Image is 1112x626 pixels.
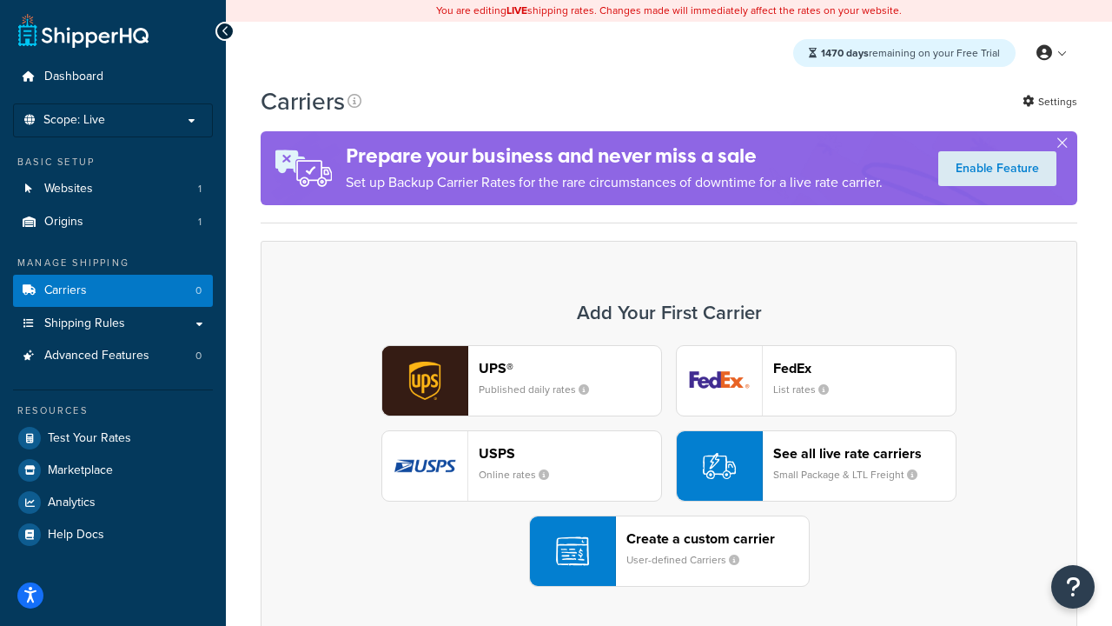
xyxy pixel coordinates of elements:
img: fedEx logo [677,346,762,416]
a: Test Your Rates [13,423,213,454]
span: 0 [195,283,202,298]
header: Create a custom carrier [626,530,809,547]
a: Help Docs [13,519,213,550]
button: fedEx logoFedExList rates [676,345,956,416]
img: ad-rules-rateshop-fe6ec290ccb7230408bd80ed9643f0289d75e0ffd9eb532fc0e269fcd187b520.png [261,131,346,205]
header: USPS [479,445,661,462]
div: Manage Shipping [13,256,213,270]
a: Dashboard [13,61,213,93]
header: FedEx [773,360,956,376]
div: Basic Setup [13,155,213,170]
h3: Add Your First Carrier [279,303,1059,323]
img: icon-carrier-custom-c93b8a24.svg [556,535,589,568]
button: usps logoUSPSOnline rates [381,430,662,502]
a: Marketplace [13,455,213,486]
button: Open Resource Center [1051,565,1095,609]
li: Origins [13,206,213,238]
span: Help Docs [48,528,104,543]
a: Enable Feature [938,151,1056,186]
span: Marketplace [48,463,113,478]
h4: Prepare your business and never miss a sale [346,142,883,170]
header: See all live rate carriers [773,445,956,462]
a: Carriers 0 [13,275,213,307]
small: Online rates [479,467,563,483]
a: Shipping Rules [13,308,213,340]
a: Analytics [13,487,213,518]
small: List rates [773,382,843,397]
span: Scope: Live [43,113,105,128]
span: 1 [198,215,202,230]
span: Origins [44,215,83,230]
span: 1 [198,182,202,196]
li: Websites [13,173,213,205]
img: usps logo [382,431,467,501]
span: Carriers [44,283,87,298]
strong: 1470 days [821,45,869,61]
button: See all live rate carriersSmall Package & LTL Freight [676,430,956,502]
span: Test Your Rates [48,431,131,446]
li: Advanced Features [13,340,213,372]
a: Origins 1 [13,206,213,238]
span: Dashboard [44,70,103,84]
a: Websites 1 [13,173,213,205]
span: Advanced Features [44,349,149,363]
a: Advanced Features 0 [13,340,213,372]
header: UPS® [479,360,661,376]
li: Carriers [13,275,213,307]
img: icon-carrier-liverate-becf4550.svg [703,450,736,483]
p: Set up Backup Carrier Rates for the rare circumstances of downtime for a live rate carrier. [346,170,883,195]
button: ups logoUPS®Published daily rates [381,345,662,416]
small: Published daily rates [479,382,603,397]
span: 0 [195,349,202,363]
h1: Carriers [261,84,345,118]
a: Settings [1023,90,1077,114]
small: Small Package & LTL Freight [773,467,931,483]
b: LIVE [506,3,527,18]
img: ups logo [382,346,467,416]
button: Create a custom carrierUser-defined Carriers [529,516,810,587]
div: Resources [13,403,213,418]
a: ShipperHQ Home [18,13,149,48]
span: Analytics [48,496,96,510]
span: Websites [44,182,93,196]
small: User-defined Carriers [626,552,753,568]
span: Shipping Rules [44,316,125,331]
div: remaining on your Free Trial [793,39,1016,67]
